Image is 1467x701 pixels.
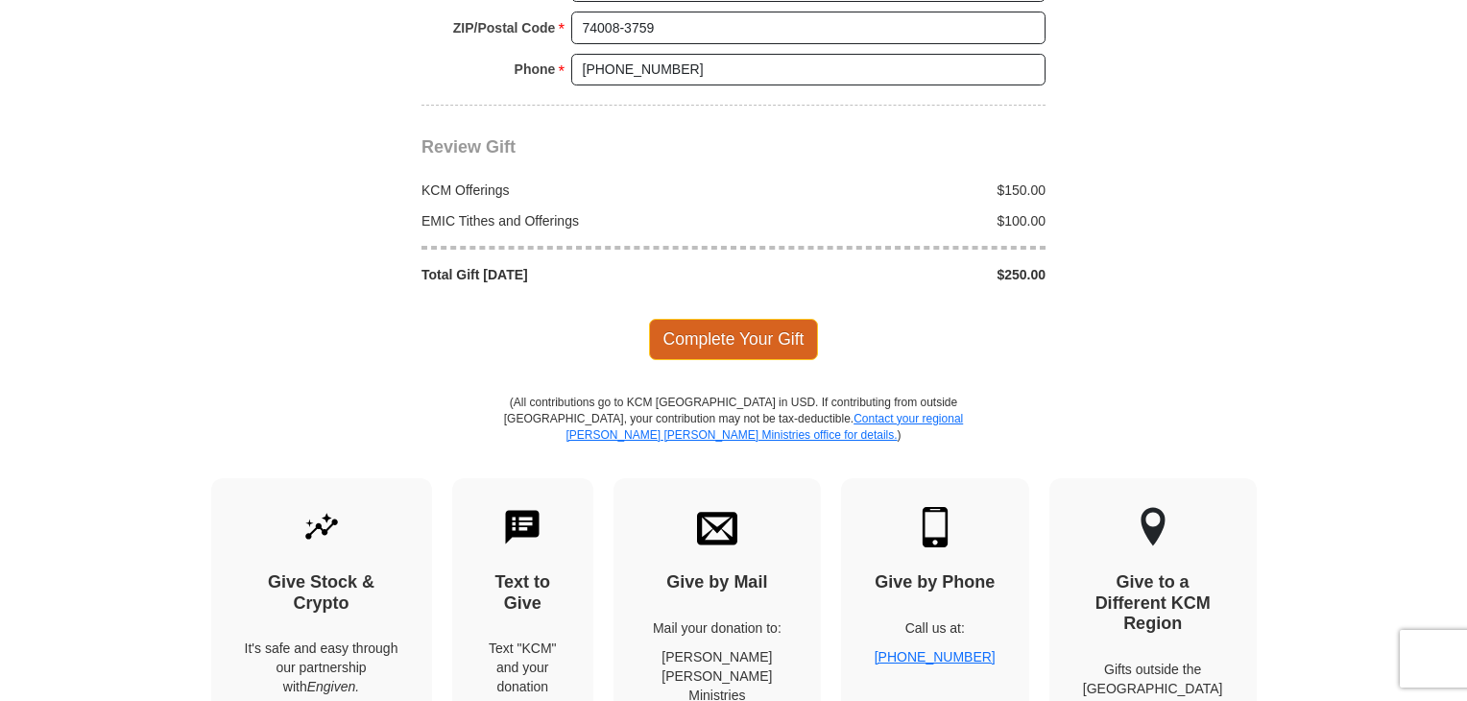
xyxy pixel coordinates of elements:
[245,639,398,696] p: It's safe and easy through our partnership with
[1140,507,1166,547] img: other-region
[915,507,955,547] img: mobile.svg
[733,211,1056,230] div: $100.00
[421,137,516,157] span: Review Gift
[307,679,359,694] i: Engiven.
[453,14,556,41] strong: ZIP/Postal Code
[503,395,964,478] p: (All contributions go to KCM [GEOGRAPHIC_DATA] in USD. If contributing from outside [GEOGRAPHIC_D...
[733,181,1056,200] div: $150.00
[697,507,737,547] img: envelope.svg
[565,412,963,442] a: Contact your regional [PERSON_NAME] [PERSON_NAME] Ministries office for details.
[412,265,734,284] div: Total Gift [DATE]
[412,211,734,230] div: EMIC Tithes and Offerings
[647,618,787,638] p: Mail your donation to:
[647,572,787,593] h4: Give by Mail
[502,507,542,547] img: text-to-give.svg
[412,181,734,200] div: KCM Offerings
[649,319,819,359] span: Complete Your Gift
[875,572,996,593] h4: Give by Phone
[875,649,996,665] a: [PHONE_NUMBER]
[875,618,996,638] p: Call us at:
[1083,572,1223,635] h4: Give to a Different KCM Region
[486,572,561,614] h4: Text to Give
[301,507,342,547] img: give-by-stock.svg
[733,265,1056,284] div: $250.00
[515,56,556,83] strong: Phone
[245,572,398,614] h4: Give Stock & Crypto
